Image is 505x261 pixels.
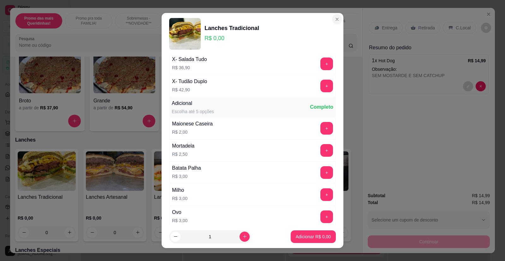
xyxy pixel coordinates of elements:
button: Close [332,14,342,24]
div: Mortadela [172,142,194,150]
button: add [320,210,333,223]
div: Ovo [172,209,187,216]
p: R$ 42,90 [172,87,207,93]
p: R$ 3,00 [172,217,187,224]
div: Completo [310,103,333,111]
button: increase-product-quantity [240,232,250,242]
p: R$ 3,00 [172,195,187,202]
button: add [320,122,333,135]
button: add [320,58,333,70]
img: product-image [169,18,201,50]
div: X- Tudão Duplo [172,78,207,85]
p: R$ 2,50 [172,151,194,157]
p: R$ 0,00 [205,34,259,43]
div: Lanches Tradicional [205,24,259,33]
button: add [320,80,333,92]
p: Adicionar R$ 0,00 [296,234,331,240]
p: R$ 3,00 [172,173,201,179]
button: add [320,188,333,201]
p: R$ 2,00 [172,129,213,135]
div: X- Salada Tudo [172,56,207,63]
button: Adicionar R$ 0,00 [291,230,336,243]
button: decrease-product-quantity [170,232,181,242]
button: add [320,144,333,157]
button: add [320,166,333,179]
p: R$ 36,90 [172,64,207,71]
div: Batata Palha [172,164,201,172]
div: Escolha até 5 opções [172,108,214,115]
div: Maionese Caseira [172,120,213,128]
div: Adicional [172,100,214,107]
div: Milho [172,186,187,194]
